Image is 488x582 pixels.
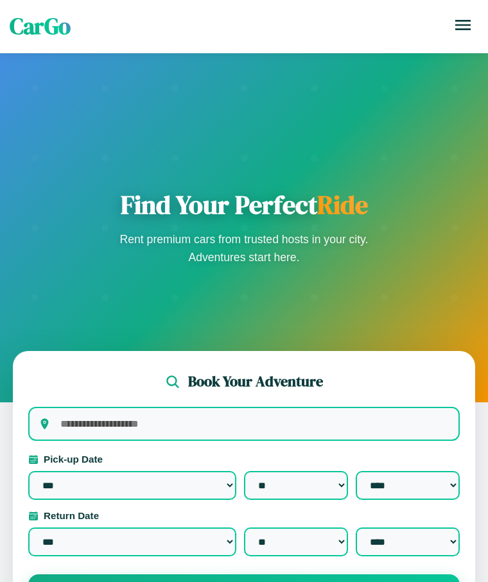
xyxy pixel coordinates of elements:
label: Return Date [28,510,460,521]
span: CarGo [10,11,71,42]
h2: Book Your Adventure [188,372,323,391]
label: Pick-up Date [28,454,460,465]
span: Ride [317,187,368,222]
p: Rent premium cars from trusted hosts in your city. Adventures start here. [116,230,372,266]
h1: Find Your Perfect [116,189,372,220]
